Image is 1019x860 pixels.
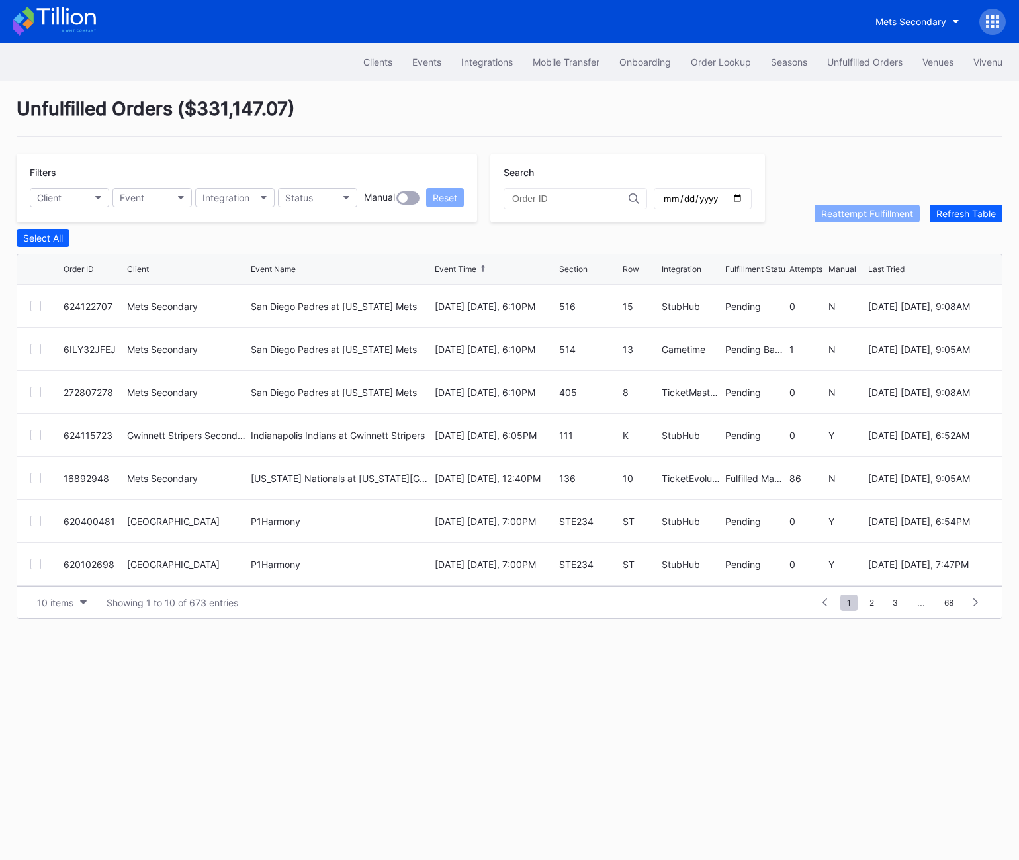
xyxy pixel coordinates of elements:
[127,559,247,570] div: [GEOGRAPHIC_DATA]
[623,473,659,484] div: 10
[353,50,402,74] button: Clients
[107,597,238,608] div: Showing 1 to 10 of 673 entries
[461,56,513,68] div: Integrations
[127,301,247,312] div: Mets Secondary
[251,430,425,441] div: Indianapolis Indians at Gwinnett Stripers
[828,430,865,441] div: Y
[662,264,701,274] div: Integration
[523,50,609,74] a: Mobile Transfer
[17,97,1002,137] div: Unfulfilled Orders ( $331,147.07 )
[868,430,989,441] div: [DATE] [DATE], 6:52AM
[662,559,722,570] div: StubHub
[973,56,1002,68] div: Vivenu
[127,344,247,355] div: Mets Secondary
[251,516,300,527] div: P1Harmony
[435,301,555,312] div: [DATE] [DATE], 6:10PM
[64,473,109,484] a: 16892948
[725,387,785,398] div: Pending
[435,430,555,441] div: [DATE] [DATE], 6:05PM
[435,387,555,398] div: [DATE] [DATE], 6:10PM
[828,473,865,484] div: N
[725,301,785,312] div: Pending
[789,559,826,570] div: 0
[64,516,115,527] a: 620400481
[930,205,1002,222] button: Refresh Table
[725,430,785,441] div: Pending
[840,595,858,611] span: 1
[619,56,671,68] div: Onboarding
[691,56,751,68] div: Order Lookup
[828,516,865,527] div: Y
[251,559,300,570] div: P1Harmony
[251,344,417,355] div: San Diego Padres at [US_STATE] Mets
[725,473,785,484] div: Fulfilled Manual
[623,387,659,398] div: 8
[251,387,417,398] div: San Diego Padres at [US_STATE] Mets
[868,516,989,527] div: [DATE] [DATE], 6:54PM
[789,387,826,398] div: 0
[828,301,865,312] div: N
[435,559,555,570] div: [DATE] [DATE], 7:00PM
[863,595,881,611] span: 2
[609,50,681,74] button: Onboarding
[623,344,659,355] div: 13
[451,50,523,74] button: Integrations
[127,430,247,441] div: Gwinnett Stripers Secondary
[127,264,149,274] div: Client
[559,516,619,527] div: STE234
[875,16,946,27] div: Mets Secondary
[761,50,817,74] button: Seasons
[30,188,109,207] button: Client
[37,597,73,608] div: 10 items
[821,208,913,219] div: Reattempt Fulfillment
[435,516,555,527] div: [DATE] [DATE], 7:00PM
[64,264,94,274] div: Order ID
[789,516,826,527] div: 0
[127,516,247,527] div: [GEOGRAPHIC_DATA]
[435,264,476,274] div: Event Time
[559,387,619,398] div: 405
[504,167,752,178] div: Search
[815,205,920,222] button: Reattempt Fulfillment
[827,56,903,68] div: Unfulfilled Orders
[533,56,599,68] div: Mobile Transfer
[120,192,144,203] div: Event
[789,430,826,441] div: 0
[963,50,1012,74] a: Vivenu
[112,188,192,207] button: Event
[623,559,659,570] div: ST
[64,344,116,355] a: 6ILY32JFEJ
[202,192,249,203] div: Integration
[662,387,722,398] div: TicketMasterResale
[559,344,619,355] div: 514
[912,50,963,74] button: Venues
[828,264,856,274] div: Manual
[865,9,969,34] button: Mets Secondary
[251,473,431,484] div: [US_STATE] Nationals at [US_STATE][GEOGRAPHIC_DATA]
[559,430,619,441] div: 111
[662,473,722,484] div: TicketEvolution
[789,344,826,355] div: 1
[725,264,789,274] div: Fulfillment Status
[435,344,555,355] div: [DATE] [DATE], 6:10PM
[559,301,619,312] div: 516
[789,473,826,484] div: 86
[771,56,807,68] div: Seasons
[681,50,761,74] button: Order Lookup
[285,192,313,203] div: Status
[64,301,112,312] a: 624122707
[559,559,619,570] div: STE234
[817,50,912,74] button: Unfulfilled Orders
[725,516,785,527] div: Pending
[725,344,785,355] div: Pending Barcode Validation
[868,344,989,355] div: [DATE] [DATE], 9:05AM
[868,559,989,570] div: [DATE] [DATE], 7:47PM
[936,208,996,219] div: Refresh Table
[559,473,619,484] div: 136
[402,50,451,74] button: Events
